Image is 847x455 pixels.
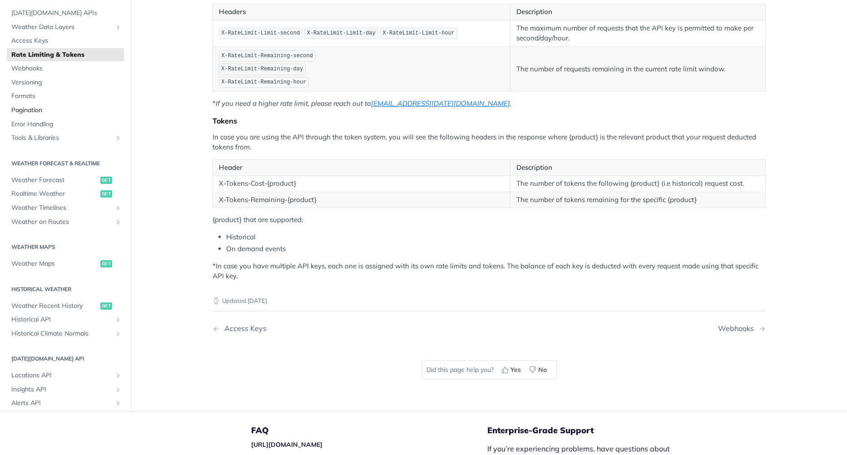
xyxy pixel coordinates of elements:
[7,397,124,410] a: Alerts APIShow subpages for Alerts API
[114,386,122,393] button: Show subpages for Insights API
[213,176,510,192] td: X-Tokens-Cost-{product}
[11,203,112,213] span: Weather Timelines
[538,365,547,375] span: No
[213,215,766,225] p: {product} that are supported:
[516,7,759,17] p: Description
[371,99,510,108] a: [EMAIL_ADDRESS][DATE][DOMAIN_NAME]
[7,188,124,201] a: Realtime Weatherget
[11,218,112,227] span: Weather on Routes
[213,324,450,333] a: Previous Page: Access Keys
[487,425,700,436] h5: Enterprise-Grade Support
[11,190,98,199] span: Realtime Weather
[383,30,455,36] span: X-RateLimit-Limit-hour
[100,260,112,267] span: get
[100,191,112,198] span: get
[11,23,112,32] span: Weather Data Layers
[221,30,300,36] span: X-RateLimit-Limit-second
[7,410,124,424] a: Events APIShow subpages for Events API
[219,7,504,17] p: Headers
[718,324,758,333] div: Webhooks
[114,135,122,142] button: Show subpages for Tools & Libraries
[251,440,322,449] a: [URL][DOMAIN_NAME]
[11,78,122,87] span: Versioning
[221,79,306,85] span: X-RateLimit-Remaining-hour
[7,243,124,251] h2: Weather Maps
[11,106,122,115] span: Pagination
[7,20,124,34] a: Weather Data LayersShow subpages for Weather Data Layers
[11,134,112,143] span: Tools & Libraries
[114,316,122,323] button: Show subpages for Historical API
[11,176,98,185] span: Weather Forecast
[510,176,765,192] td: The number of tokens the following {product} (i.e historical) request cost.
[7,201,124,215] a: Weather TimelinesShow subpages for Weather Timelines
[11,36,122,45] span: Access Keys
[216,99,511,108] em: If you need a higher rate limit, please reach out to .
[114,330,122,337] button: Show subpages for Historical Climate Normals
[213,315,766,342] nav: Pagination Controls
[7,369,124,382] a: Locations APIShow subpages for Locations API
[7,355,124,363] h2: [DATE][DOMAIN_NAME] API
[510,365,521,375] span: Yes
[220,324,267,333] div: Access Keys
[11,371,112,380] span: Locations API
[7,6,124,20] a: [DATE][DOMAIN_NAME] APIs
[307,30,376,36] span: X-RateLimit-Limit-day
[7,62,124,76] a: Webhooks
[516,64,759,74] p: The number of requests remaining in the current rate limit window.
[213,159,510,176] th: Header
[7,173,124,187] a: Weather Forecastget
[251,425,487,436] h5: FAQ
[11,92,122,101] span: Formats
[100,302,112,310] span: get
[11,399,112,408] span: Alerts API
[114,400,122,407] button: Show subpages for Alerts API
[11,50,122,59] span: Rate Limiting & Tokens
[213,261,766,282] p: *In case you have multiple API keys, each one is assigned with its own rate limits and tokens. Th...
[11,259,98,268] span: Weather Maps
[7,215,124,229] a: Weather on RoutesShow subpages for Weather on Routes
[7,257,124,271] a: Weather Mapsget
[7,159,124,168] h2: Weather Forecast & realtime
[100,177,112,184] span: get
[7,299,124,313] a: Weather Recent Historyget
[526,363,552,376] button: No
[213,297,766,306] p: Updated [DATE]
[11,385,112,394] span: Insights API
[114,372,122,379] button: Show subpages for Locations API
[7,48,124,62] a: Rate Limiting & Tokens
[510,159,765,176] th: Description
[7,327,124,341] a: Historical Climate NormalsShow subpages for Historical Climate Normals
[7,76,124,89] a: Versioning
[114,218,122,226] button: Show subpages for Weather on Routes
[213,132,766,153] p: In case you are using the API through the token system, you will see the following headers in the...
[114,204,122,212] button: Show subpages for Weather Timelines
[11,120,122,129] span: Error Handling
[114,24,122,31] button: Show subpages for Weather Data Layers
[221,53,313,59] span: X-RateLimit-Remaining-second
[213,116,766,125] div: Tokens
[7,90,124,104] a: Formats
[11,9,122,18] span: [DATE][DOMAIN_NAME] APIs
[11,315,112,324] span: Historical API
[226,232,766,242] li: Historical
[421,360,557,379] div: Did this page help you?
[7,118,124,131] a: Error Handling
[7,313,124,326] a: Historical APIShow subpages for Historical API
[11,64,122,74] span: Webhooks
[510,192,765,208] td: The number of tokens remaining for the specific {product}
[11,302,98,311] span: Weather Recent History
[7,285,124,293] h2: Historical Weather
[7,132,124,145] a: Tools & LibrariesShow subpages for Tools & Libraries
[7,383,124,396] a: Insights APIShow subpages for Insights API
[516,23,759,44] p: The maximum number of requests that the API key is permitted to make per second/day/hour.
[498,363,526,376] button: Yes
[11,329,112,338] span: Historical Climate Normals
[718,324,766,333] a: Next Page: Webhooks
[221,66,303,72] span: X-RateLimit-Remaining-day
[226,244,766,254] li: On demand events
[213,192,510,208] td: X-Tokens-Remaining-{product}
[7,34,124,48] a: Access Keys
[7,104,124,117] a: Pagination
